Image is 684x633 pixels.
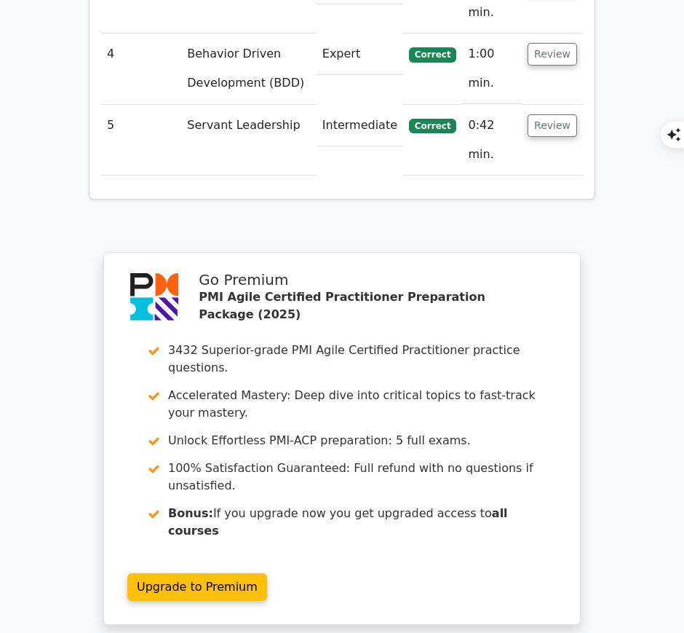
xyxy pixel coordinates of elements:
[101,105,181,176] td: 5
[409,119,456,133] span: Correct
[317,34,403,75] td: Expert
[181,34,316,104] td: Behavior Driven Development (BDD)
[528,43,577,66] button: Review
[409,47,456,62] span: Correct
[462,105,522,176] td: 0:42 min.
[528,114,577,137] button: Review
[127,573,267,601] a: Upgrade to Premium
[462,34,522,104] td: 1:00 min.
[181,105,316,176] td: Servant Leadership
[317,105,403,146] td: Intermediate
[101,34,181,104] td: 4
